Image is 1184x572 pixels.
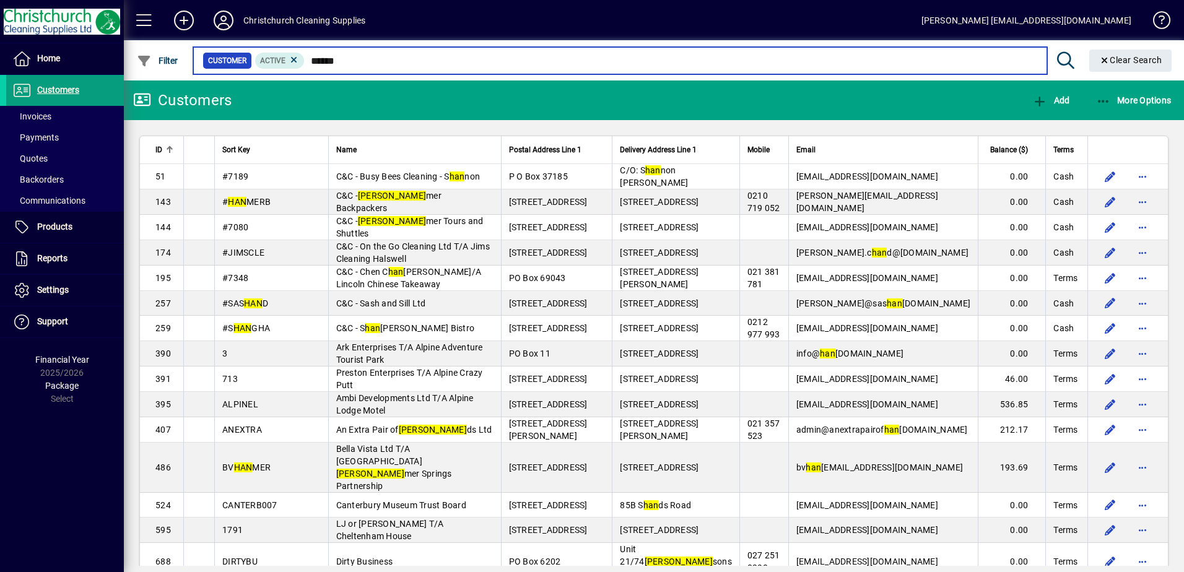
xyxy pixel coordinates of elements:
[1133,344,1152,363] button: More options
[978,518,1045,543] td: 0.00
[1053,555,1077,568] span: Terms
[228,197,246,207] em: HAN
[1133,420,1152,440] button: More options
[336,469,404,479] em: [PERSON_NAME]
[1029,89,1073,111] button: Add
[336,267,482,289] span: C&C - Chen C [PERSON_NAME]/A Lincoln Chinese Takeaway
[620,374,699,384] span: [STREET_ADDRESS]
[37,285,69,295] span: Settings
[233,323,252,333] em: HAN
[1053,347,1077,360] span: Terms
[1133,394,1152,414] button: More options
[796,462,963,472] span: bv [EMAIL_ADDRESS][DOMAIN_NAME]
[1100,495,1120,515] button: Edit
[796,425,968,435] span: admin@anextrapairof [DOMAIN_NAME]
[1133,552,1152,571] button: More options
[222,557,258,566] span: DIRTYBU
[222,298,268,308] span: #SAS D
[222,171,248,181] span: #7189
[222,349,227,358] span: 3
[155,222,171,232] span: 144
[990,143,1028,157] span: Balance ($)
[336,143,357,157] span: Name
[1133,268,1152,288] button: More options
[1100,243,1120,262] button: Edit
[1053,461,1077,474] span: Terms
[1100,167,1120,186] button: Edit
[645,557,713,566] em: [PERSON_NAME]
[509,462,588,472] span: [STREET_ADDRESS]
[222,462,271,472] span: BV MER
[155,171,166,181] span: 51
[336,171,481,181] span: C&C - Busy Bees Cleaning - S non
[806,462,821,472] em: han
[155,143,176,157] div: ID
[1053,524,1077,536] span: Terms
[747,267,780,289] span: 021 381 781
[978,366,1045,392] td: 46.00
[1100,457,1120,477] button: Edit
[336,191,442,213] span: C&C - mer Backpackers
[244,298,263,308] em: HAN
[620,298,699,308] span: [STREET_ADDRESS]
[336,241,490,264] span: C&C - On the Go Cleaning Ltd T/A Jims Cleaning Halswell
[155,557,171,566] span: 688
[820,349,835,358] em: han
[509,418,588,441] span: [STREET_ADDRESS][PERSON_NAME]
[796,298,970,308] span: [PERSON_NAME]@sas [DOMAIN_NAME]
[365,323,380,333] em: han
[509,374,588,384] span: [STREET_ADDRESS]
[509,171,568,181] span: P O Box 37185
[1100,293,1120,313] button: Edit
[37,253,67,263] span: Reports
[645,165,661,175] em: han
[1053,373,1077,385] span: Terms
[921,11,1131,30] div: [PERSON_NAME] [EMAIL_ADDRESS][DOMAIN_NAME]
[1053,196,1074,208] span: Cash
[1053,499,1077,511] span: Terms
[358,216,426,226] em: [PERSON_NAME]
[37,316,68,326] span: Support
[887,298,902,308] em: han
[509,557,561,566] span: PO Box 6202
[796,399,938,409] span: [EMAIL_ADDRESS][DOMAIN_NAME]
[1053,272,1077,284] span: Terms
[222,399,258,409] span: ALPINEL
[399,425,467,435] em: [PERSON_NAME]
[155,273,171,283] span: 195
[155,462,171,472] span: 486
[1100,420,1120,440] button: Edit
[1133,495,1152,515] button: More options
[978,443,1045,493] td: 193.69
[222,222,248,232] span: #7080
[12,154,48,163] span: Quotes
[155,298,171,308] span: 257
[336,393,474,415] span: Ambi Developments Ltd T/A Alpine Lodge Motel
[620,418,699,441] span: [STREET_ADDRESS][PERSON_NAME]
[643,500,659,510] em: han
[336,519,444,541] span: LJ or [PERSON_NAME] T/A Cheltenham House
[6,106,124,127] a: Invoices
[6,275,124,306] a: Settings
[155,143,162,157] span: ID
[978,240,1045,266] td: 0.00
[620,143,697,157] span: Delivery Address Line 1
[222,248,264,258] span: #JIMSCLE
[1053,246,1074,259] span: Cash
[222,273,248,283] span: #7348
[336,298,426,308] span: C&C - Sash and Sill Ltd
[872,248,887,258] em: han
[978,164,1045,189] td: 0.00
[620,525,699,535] span: [STREET_ADDRESS]
[747,143,781,157] div: Mobile
[155,374,171,384] span: 391
[12,111,51,121] span: Invoices
[1100,192,1120,212] button: Edit
[155,349,171,358] span: 390
[6,190,124,211] a: Communications
[796,171,938,181] span: [EMAIL_ADDRESS][DOMAIN_NAME]
[620,197,699,207] span: [STREET_ADDRESS]
[1032,95,1069,105] span: Add
[1053,322,1074,334] span: Cash
[747,143,770,157] span: Mobile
